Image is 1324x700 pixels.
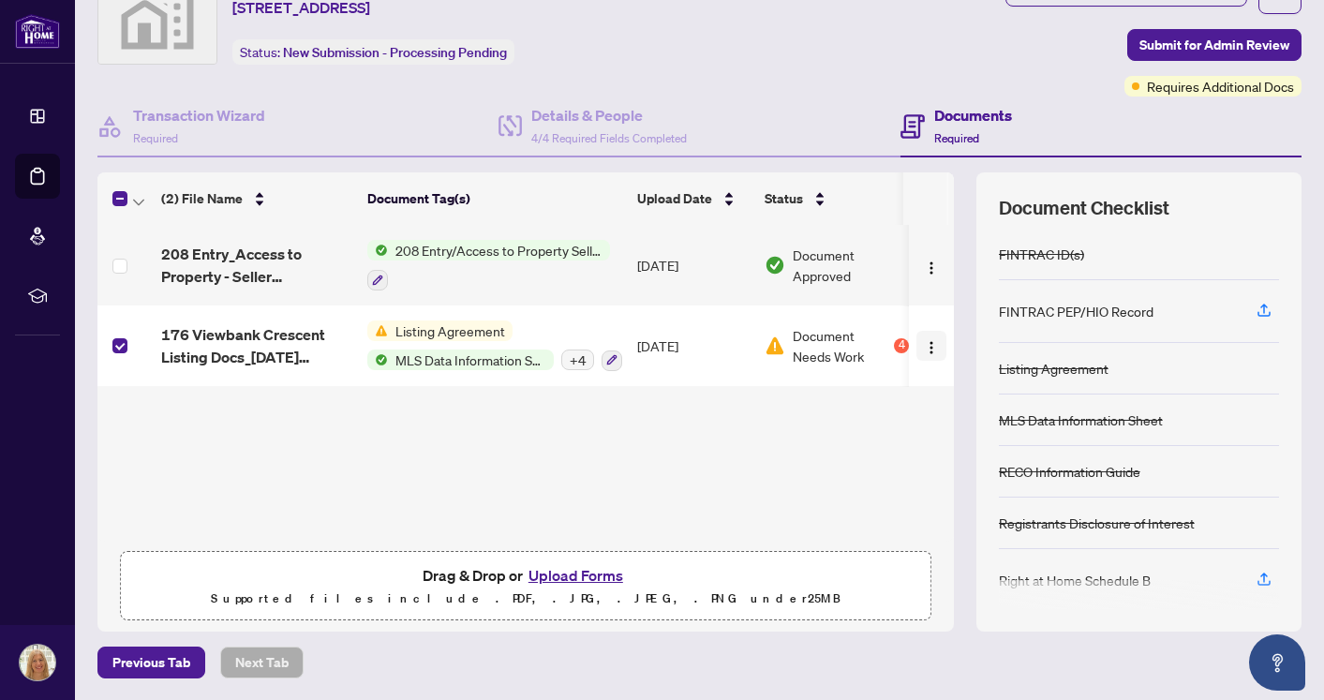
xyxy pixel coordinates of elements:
[765,335,785,356] img: Document Status
[531,131,687,145] span: 4/4 Required Fields Completed
[561,350,594,370] div: + 4
[161,323,352,368] span: 176 Viewbank Crescent Listing Docs_[DATE] 22_17_49.pdf
[232,39,514,65] div: Status:
[121,552,930,621] span: Drag & Drop orUpload FormsSupported files include .PDF, .JPG, .JPEG, .PNG under25MB
[999,570,1151,590] div: Right at Home Schedule B
[367,320,388,341] img: Status Icon
[367,240,610,290] button: Status Icon208 Entry/Access to Property Seller Acknowledgement
[388,320,513,341] span: Listing Agreement
[154,172,360,225] th: (2) File Name
[1147,76,1294,97] span: Requires Additional Docs
[999,301,1153,321] div: FINTRAC PEP/HIO Record
[999,195,1169,221] span: Document Checklist
[999,461,1140,482] div: RECO Information Guide
[388,240,610,261] span: 208 Entry/Access to Property Seller Acknowledgement
[15,14,60,49] img: logo
[793,245,909,286] span: Document Approved
[999,358,1108,379] div: Listing Agreement
[934,131,979,145] span: Required
[924,261,939,276] img: Logo
[1249,634,1305,691] button: Open asap
[916,250,946,280] button: Logo
[1139,30,1289,60] span: Submit for Admin Review
[934,104,1012,127] h4: Documents
[1127,29,1302,61] button: Submit for Admin Review
[894,338,909,353] div: 4
[999,244,1084,264] div: FINTRAC ID(s)
[97,647,205,678] button: Previous Tab
[367,350,388,370] img: Status Icon
[133,131,178,145] span: Required
[367,320,622,371] button: Status IconListing AgreementStatus IconMLS Data Information Sheet+4
[531,104,687,127] h4: Details & People
[132,588,919,610] p: Supported files include .PDF, .JPG, .JPEG, .PNG under 25 MB
[388,350,554,370] span: MLS Data Information Sheet
[20,645,55,680] img: Profile Icon
[765,255,785,276] img: Document Status
[916,331,946,361] button: Logo
[999,410,1163,430] div: MLS Data Information Sheet
[630,225,757,305] td: [DATE]
[637,188,712,209] span: Upload Date
[220,647,304,678] button: Next Tab
[161,188,243,209] span: (2) File Name
[523,563,629,588] button: Upload Forms
[757,172,916,225] th: Status
[283,44,507,61] span: New Submission - Processing Pending
[765,188,803,209] span: Status
[161,243,352,288] span: 208 Entry_Access to Property - Seller Acknowledgement - PropTx-OREA_[DATE] 22_48_25.pdf
[630,305,757,386] td: [DATE]
[924,340,939,355] img: Logo
[999,513,1195,533] div: Registrants Disclosure of Interest
[112,648,190,678] span: Previous Tab
[360,172,630,225] th: Document Tag(s)
[133,104,265,127] h4: Transaction Wizard
[630,172,757,225] th: Upload Date
[793,325,890,366] span: Document Needs Work
[423,563,629,588] span: Drag & Drop or
[367,240,388,261] img: Status Icon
